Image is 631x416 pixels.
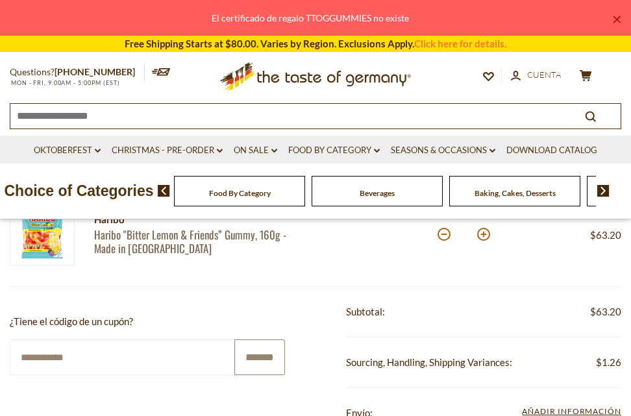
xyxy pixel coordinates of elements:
[55,66,135,77] a: [PHONE_NUMBER]
[10,201,75,265] img: Haribo Bitter Lemon & Friends
[346,356,512,368] span: Sourcing, Handling, Shipping Variances:
[613,16,621,23] a: ×
[527,69,561,80] span: Cuenta
[10,64,145,80] p: Questions?
[590,229,621,241] span: $63.20
[10,79,120,86] span: MON - FRI, 9:00AM - 5:00PM (EST)
[511,68,561,82] a: Cuenta
[391,143,495,158] a: Seasons & Occasions
[288,143,380,158] a: Food By Category
[346,306,385,317] span: Subtotal:
[475,188,556,198] a: Baking, Cakes, Desserts
[522,406,621,416] span: Añadir información
[414,38,506,49] a: Click here for details.
[10,313,285,330] p: ¿Tiene el código de un cupón?
[94,228,293,256] a: Haribo "Bitter Lemon & Friends” Gummy, 160g - Made in [GEOGRAPHIC_DATA]
[596,354,621,371] span: $1.26
[94,212,293,228] div: Haribo
[209,188,271,198] a: Food By Category
[112,143,223,158] a: Christmas - PRE-ORDER
[597,185,610,197] img: next arrow
[360,188,395,198] a: Beverages
[10,10,610,25] div: El certificado de regalo TTOGGUMMIES no existe
[506,143,597,158] a: Download Catalog
[234,143,277,158] a: On Sale
[34,143,101,158] a: Oktoberfest
[590,304,621,320] span: $63.20
[158,185,170,197] img: previous arrow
